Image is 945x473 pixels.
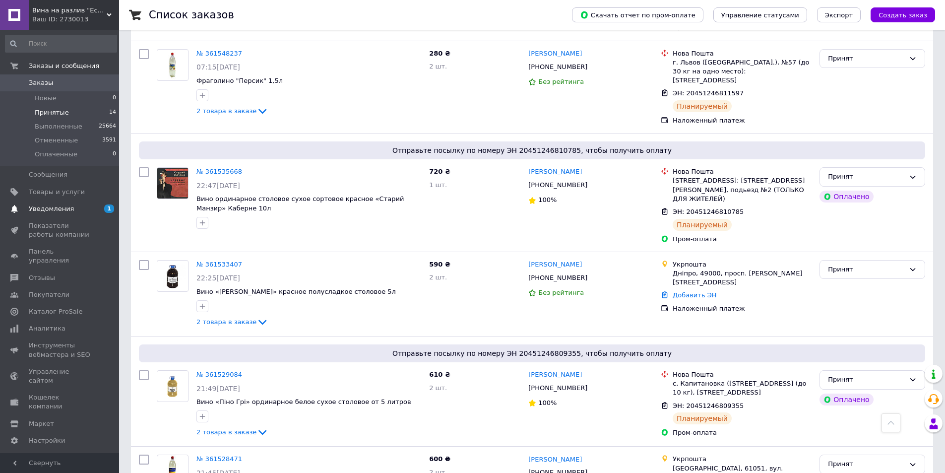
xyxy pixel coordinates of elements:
[32,15,119,24] div: Ваш ID: 2730013
[673,235,812,244] div: Пром-оплата
[429,168,450,175] span: 720 ₴
[819,191,873,203] div: Оплачено
[817,7,861,22] button: Экспорт
[673,402,744,409] span: ЭН: 20451246809355
[538,196,557,203] span: 100%
[29,62,99,70] span: Заказы и сообщения
[29,188,85,197] span: Товары и услуги
[29,204,74,213] span: Уведомления
[526,61,589,73] div: [PHONE_NUMBER]
[196,398,411,405] a: Вино «Піно Грі» ординарное белое сухое столовое от 5 литров
[196,455,242,463] a: № 361528471
[196,50,242,57] a: № 361548237
[196,22,268,30] a: 2 товара в заказе
[572,7,703,22] button: Скачать отчет по пром-оплате
[673,219,732,231] div: Планируемый
[429,384,447,392] span: 2 шт.
[580,10,695,19] span: Скачать отчет по пром-оплате
[29,273,55,282] span: Отзывы
[5,35,117,53] input: Поиск
[538,78,584,85] span: Без рейтинга
[196,318,268,326] a: 2 товара в заказе
[528,49,582,59] a: [PERSON_NAME]
[828,459,905,470] div: Принят
[29,341,92,359] span: Инструменты вебмастера и SEO
[35,108,69,117] span: Принятые
[35,136,78,145] span: Отмененные
[109,108,116,117] span: 14
[157,370,189,402] a: Фото товару
[161,50,185,80] img: Фото товару
[673,455,812,464] div: Укрпошта
[673,208,744,215] span: ЭН: 20451246810785
[157,260,189,292] a: Фото товару
[35,150,77,159] span: Оплаченные
[157,264,188,288] img: Фото товару
[673,167,812,176] div: Нова Пошта
[673,428,812,437] div: Пром-оплата
[673,260,812,269] div: Укрпошта
[196,195,404,212] a: Вино ординарное столовое сухое сортовое красное «Старий Манзир» Каберне 10л
[673,176,812,203] div: [STREET_ADDRESS]: [STREET_ADDRESS][PERSON_NAME], подьезд №2 (ТОЛЬКО ДЛЯ ЖИТЕЛЕЙ)
[673,49,812,58] div: Нова Пошта
[673,269,812,287] div: Дніпро, 49000, просп. [PERSON_NAME][STREET_ADDRESS]
[196,261,242,268] a: № 361533407
[29,436,65,445] span: Настройки
[538,399,557,406] span: 100%
[429,181,447,189] span: 1 шт.
[196,63,240,71] span: 07:15[DATE]
[29,221,92,239] span: Показатели работы компании
[196,182,240,190] span: 22:47[DATE]
[149,9,234,21] h1: Список заказов
[673,304,812,313] div: Наложенный платеж
[143,348,921,358] span: Отправьте посылку по номеру ЭН 20451246809355, чтобы получить оплату
[828,172,905,182] div: Принят
[526,271,589,284] div: [PHONE_NUMBER]
[29,367,92,385] span: Управление сайтом
[429,455,450,463] span: 600 ₴
[102,136,116,145] span: 3591
[673,412,732,424] div: Планируемый
[196,107,268,115] a: 2 товара в заказе
[861,11,935,18] a: Создать заказ
[29,247,92,265] span: Панель управления
[879,11,927,19] span: Создать заказ
[429,50,450,57] span: 280 ₴
[526,179,589,192] div: [PHONE_NUMBER]
[429,63,447,70] span: 2 шт.
[673,291,716,299] a: Добавить ЭН
[528,260,582,270] a: [PERSON_NAME]
[32,6,107,15] span: Вина на разлив "Eco Wine"
[196,318,256,326] span: 2 товара в заказе
[196,107,256,115] span: 2 товара в заказе
[538,289,584,296] span: Без рейтинга
[196,385,240,393] span: 21:49[DATE]
[157,375,188,397] img: Фото товару
[429,273,447,281] span: 2 шт.
[673,89,744,97] span: ЭН: 20451246811597
[157,168,188,199] img: Фото товару
[113,150,116,159] span: 0
[528,167,582,177] a: [PERSON_NAME]
[196,274,240,282] span: 22:25[DATE]
[196,168,242,175] a: № 361535668
[828,54,905,64] div: Принят
[29,290,69,299] span: Покупатели
[29,419,54,428] span: Маркет
[673,379,812,397] div: с. Капитановка ([STREET_ADDRESS] (до 10 кг), [STREET_ADDRESS]
[819,394,873,405] div: Оплачено
[528,455,582,465] a: [PERSON_NAME]
[196,371,242,378] a: № 361529084
[29,307,82,316] span: Каталог ProSale
[143,145,921,155] span: Отправьте посылку по номеру ЭН 20451246810785, чтобы получить оплату
[157,167,189,199] a: Фото товару
[157,49,189,81] a: Фото товару
[721,11,799,19] span: Управление статусами
[113,94,116,103] span: 0
[99,122,116,131] span: 25664
[35,122,82,131] span: Выполненные
[828,375,905,385] div: Принят
[673,370,812,379] div: Нова Пошта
